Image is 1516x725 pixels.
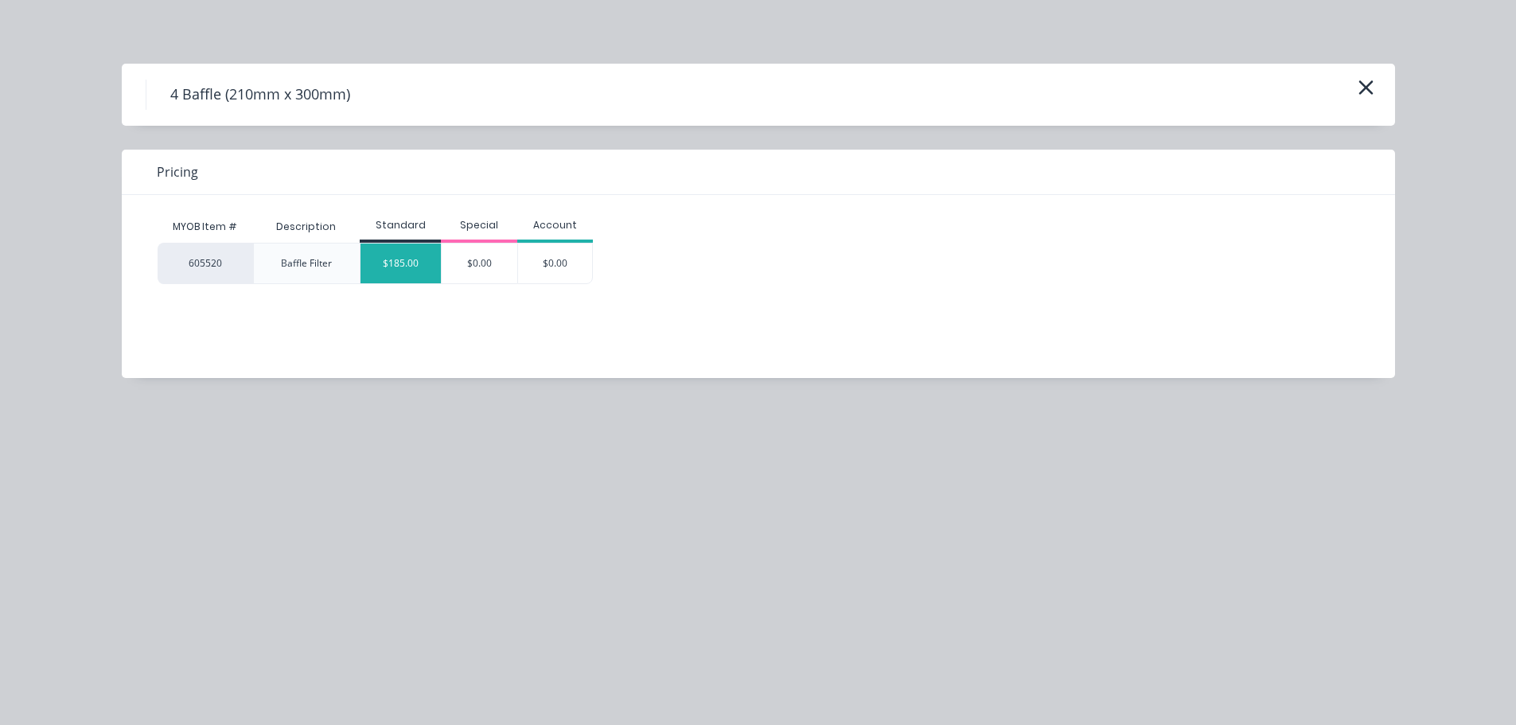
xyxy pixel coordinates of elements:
div: Standard [360,218,441,232]
h4: 4 Baffle (210mm x 300mm) [146,80,374,110]
div: 605520 [158,243,253,284]
div: $185.00 [360,244,441,283]
div: Description [263,207,349,247]
div: Special [441,218,517,232]
span: Pricing [157,162,198,181]
div: $0.00 [442,244,517,283]
div: Account [517,218,594,232]
div: MYOB Item # [158,211,253,243]
div: $0.00 [518,244,593,283]
div: Baffle Filter [281,256,332,271]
